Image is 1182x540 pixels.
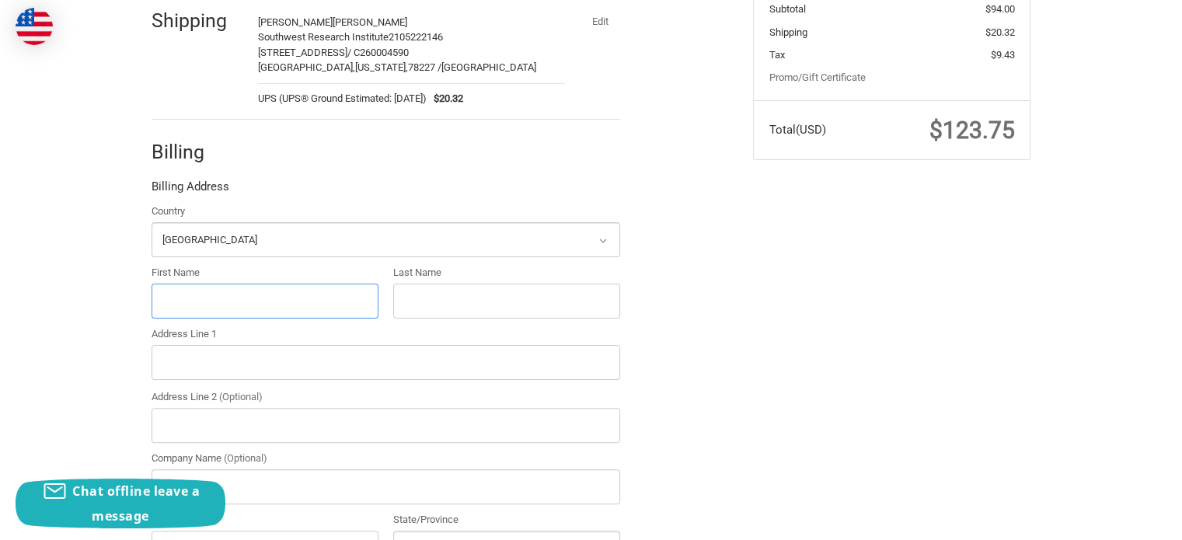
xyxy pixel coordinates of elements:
a: Promo/Gift Certificate [769,71,866,83]
span: [PERSON_NAME] [333,16,407,28]
legend: Billing Address [152,178,229,203]
span: [US_STATE], [355,61,408,73]
span: Total (USD) [769,123,826,137]
span: Shipping [769,26,807,38]
h2: Shipping [152,9,242,33]
span: [STREET_ADDRESS] [258,47,347,58]
img: duty and tax information for United States [16,8,53,45]
label: Company Name [152,451,620,466]
span: [GEOGRAPHIC_DATA] [441,61,536,73]
span: [GEOGRAPHIC_DATA], [258,61,355,73]
span: $9.43 [991,49,1015,61]
label: State/Province [393,512,620,528]
small: (Optional) [224,452,267,464]
span: 78227 / [408,61,441,73]
span: [PERSON_NAME] [258,16,333,28]
span: 2105222146 [389,31,443,43]
small: (Optional) [219,391,263,402]
label: City [152,512,378,528]
span: $20.32 [985,26,1015,38]
span: $123.75 [929,117,1015,144]
span: $94.00 [985,3,1015,15]
span: Southwest Research Institute [258,31,389,43]
button: Chat offline leave a message [16,479,225,528]
button: Edit [580,11,620,33]
h2: Billing [152,140,242,164]
span: $20.32 [427,91,464,106]
span: Tax [769,49,785,61]
label: Address Line 1 [152,326,620,342]
label: Address Line 2 [152,389,620,405]
label: Country [152,204,620,219]
label: First Name [152,265,378,280]
span: UPS (UPS® Ground Estimated: [DATE]) [258,91,427,106]
label: Last Name [393,265,620,280]
span: Chat offline leave a message [72,483,200,524]
span: / C260004590 [347,47,409,58]
span: Subtotal [769,3,806,15]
